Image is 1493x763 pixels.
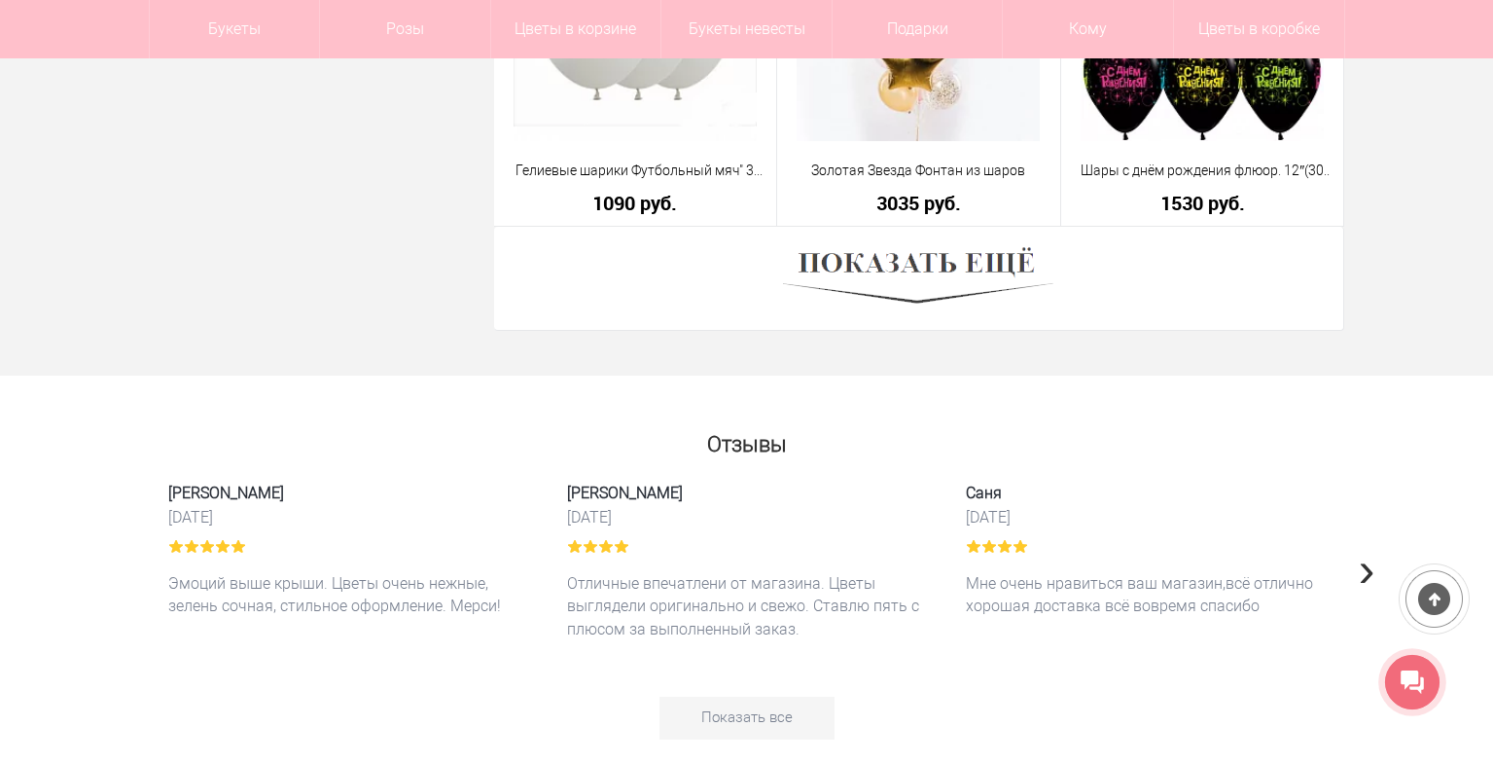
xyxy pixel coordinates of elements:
[966,572,1326,618] p: Мне очень нравиться ваш магазин,всё отлично хорошая доставка всё вовремя спасибо
[783,270,1053,285] a: Показать ещё
[1074,161,1332,181] a: Шары с днём рождения флюор. 12″(30 см) 6 шт.
[966,482,1326,504] span: Саня
[1074,193,1332,213] a: 1530 руб.
[790,161,1048,181] a: Золотая Звезда Фонтан из шаров
[168,507,528,527] time: [DATE]
[567,482,927,504] span: [PERSON_NAME]
[567,507,927,527] time: [DATE]
[659,697,835,740] a: Показать все
[1359,541,1375,598] span: Next
[168,572,528,618] p: Эмоций выше крыши. Цветы очень нежные, зелень сочная, стильное оформление. Мерси!
[507,193,764,213] a: 1090 руб.
[149,423,1345,456] h2: Отзывы
[790,193,1048,213] a: 3035 руб.
[567,572,927,640] p: Отличные впечатлени от магазина. Цветы выглядели оригинально и свежо. Ставлю пять с плюсом за вып...
[507,161,764,181] a: Гелиевые шарики Футбольный мяч" 3 шт.
[966,507,1326,527] time: [DATE]
[168,482,528,504] span: [PERSON_NAME]
[783,241,1053,315] img: Показать ещё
